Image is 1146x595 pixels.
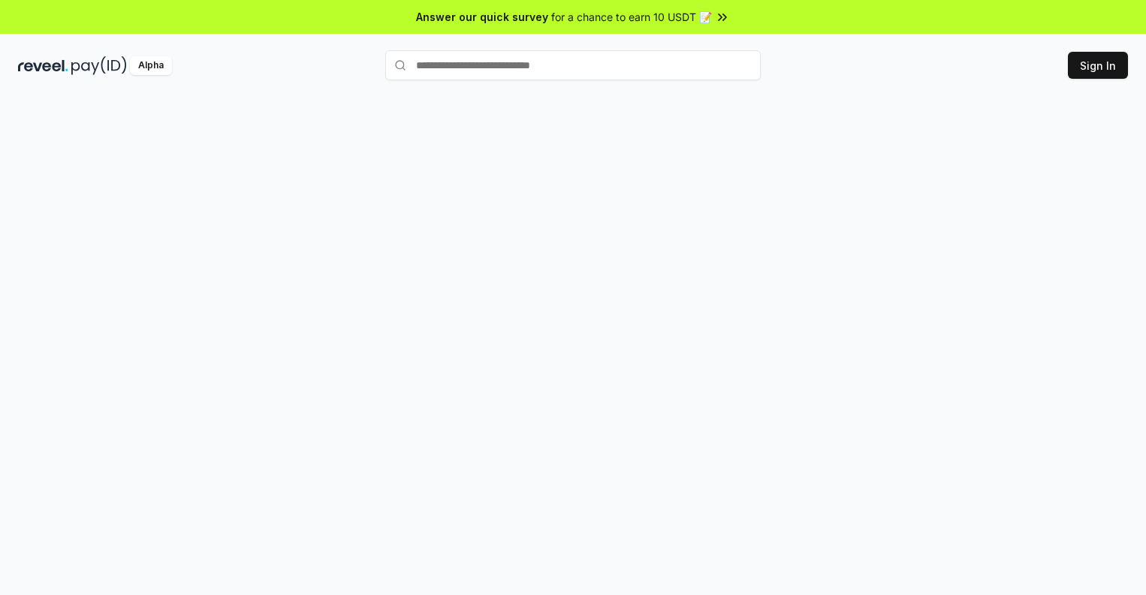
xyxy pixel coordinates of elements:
[71,56,127,75] img: pay_id
[130,56,172,75] div: Alpha
[551,9,712,25] span: for a chance to earn 10 USDT 📝
[1068,52,1128,79] button: Sign In
[416,9,548,25] span: Answer our quick survey
[18,56,68,75] img: reveel_dark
